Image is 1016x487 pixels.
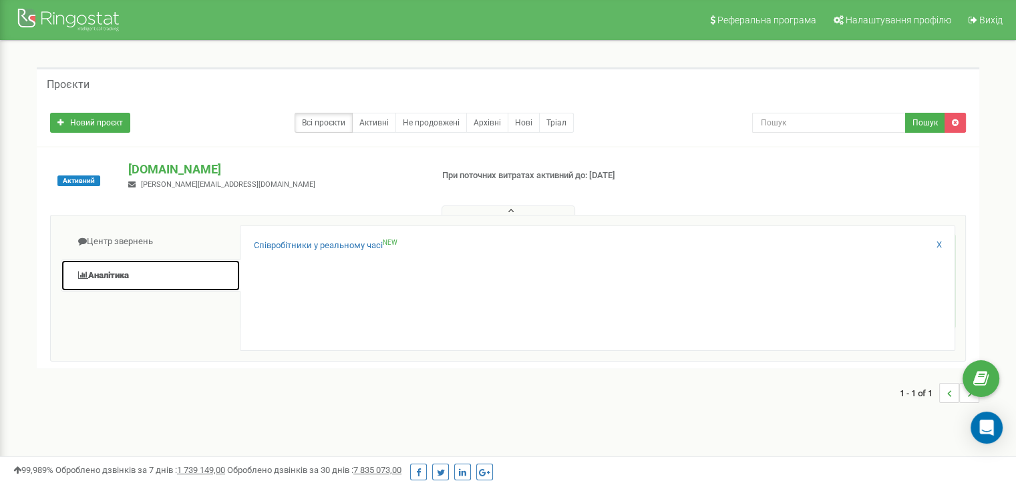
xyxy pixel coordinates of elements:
[57,175,100,186] span: Активний
[13,465,53,475] span: 99,989%
[846,15,951,25] span: Налаштування профілю
[177,465,225,475] u: 1 739 149,00
[905,113,945,133] button: Пошук
[141,180,315,189] span: [PERSON_NAME][EMAIL_ADDRESS][DOMAIN_NAME]
[442,169,656,182] p: При поточних витратах активний до: [DATE]
[508,113,540,133] a: Нові
[979,15,1003,25] span: Вихід
[352,113,396,133] a: Активні
[752,113,906,133] input: Пошук
[254,239,397,252] a: Співробітники у реальному часіNEW
[295,113,353,133] a: Всі проєкти
[55,465,225,475] span: Оброблено дзвінків за 7 днів :
[539,113,574,133] a: Тріал
[466,113,508,133] a: Архівні
[971,412,1003,444] div: Open Intercom Messenger
[900,383,939,403] span: 1 - 1 of 1
[900,370,979,416] nav: ...
[717,15,816,25] span: Реферальна програма
[128,161,420,178] p: [DOMAIN_NAME]
[937,239,942,252] a: X
[47,79,90,91] h5: Проєкти
[61,225,240,258] a: Центр звернень
[395,113,467,133] a: Не продовжені
[383,239,397,246] sup: NEW
[353,465,401,475] u: 7 835 073,00
[50,113,130,133] a: Новий проєкт
[227,465,401,475] span: Оброблено дзвінків за 30 днів :
[61,260,240,292] a: Аналiтика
